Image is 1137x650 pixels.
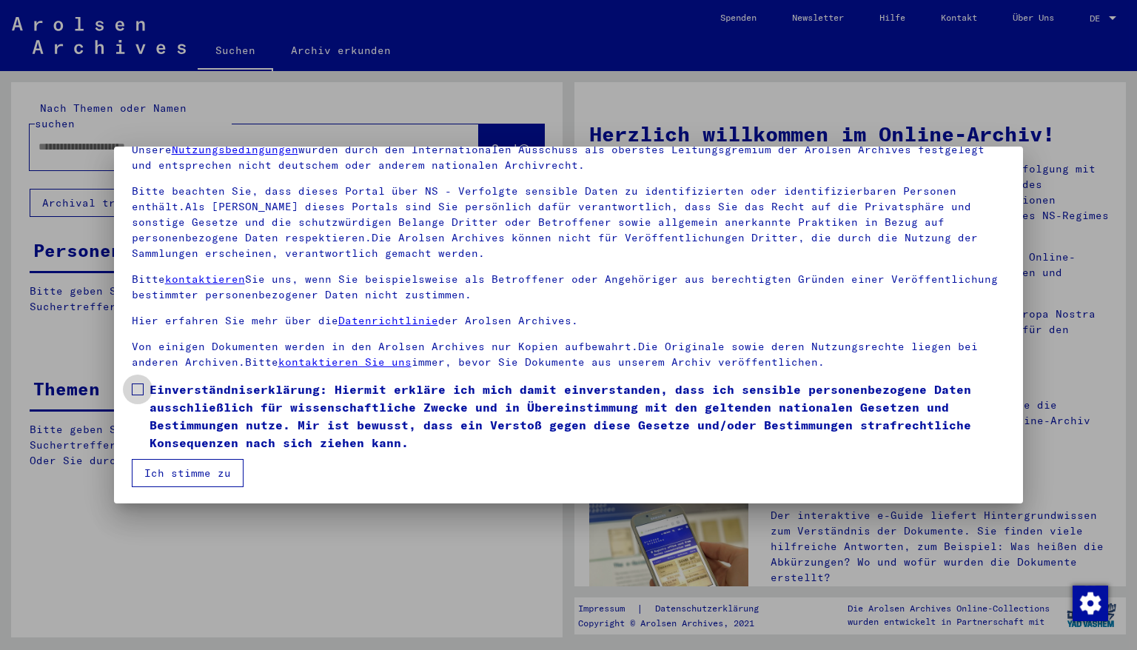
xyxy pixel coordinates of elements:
[338,314,438,327] a: Datenrichtlinie
[132,272,1006,303] p: Bitte Sie uns, wenn Sie beispielsweise als Betroffener oder Angehöriger aus berechtigten Gründen ...
[132,142,1006,173] p: Unsere wurden durch den Internationalen Ausschuss als oberstes Leitungsgremium der Arolsen Archiv...
[278,355,412,369] a: kontaktieren Sie uns
[165,272,245,286] a: kontaktieren
[1072,585,1107,620] div: Zustimmung ändern
[132,184,1006,261] p: Bitte beachten Sie, dass dieses Portal über NS - Verfolgte sensible Daten zu identifizierten oder...
[172,143,298,156] a: Nutzungsbedingungen
[150,381,1006,452] span: Einverständniserklärung: Hiermit erkläre ich mich damit einverstanden, dass ich sensible personen...
[132,459,244,487] button: Ich stimme zu
[1073,586,1108,621] img: Zustimmung ändern
[132,313,1006,329] p: Hier erfahren Sie mehr über die der Arolsen Archives.
[132,339,1006,370] p: Von einigen Dokumenten werden in den Arolsen Archives nur Kopien aufbewahrt.Die Originale sowie d...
